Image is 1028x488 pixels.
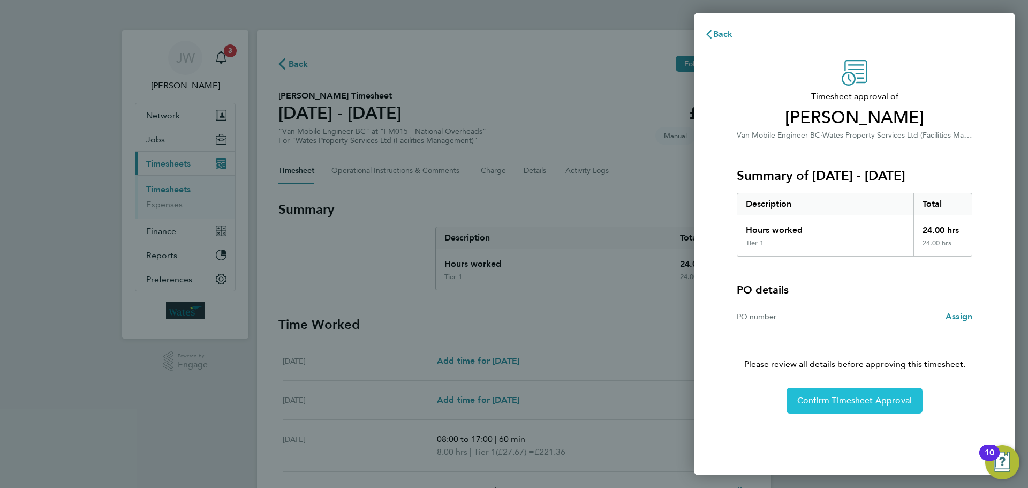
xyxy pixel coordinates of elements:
[737,107,972,129] span: [PERSON_NAME]
[724,332,985,371] p: Please review all details before approving this timesheet.
[985,445,1019,479] button: Open Resource Center, 10 new notifications
[946,310,972,323] a: Assign
[737,90,972,103] span: Timesheet approval of
[694,24,744,45] button: Back
[946,311,972,321] span: Assign
[746,239,764,247] div: Tier 1
[737,310,855,323] div: PO number
[737,167,972,184] h3: Summary of [DATE] - [DATE]
[737,131,820,140] span: Van Mobile Engineer BC
[797,395,912,406] span: Confirm Timesheet Approval
[713,29,733,39] span: Back
[787,388,923,414] button: Confirm Timesheet Approval
[737,193,913,215] div: Description
[737,282,789,297] h4: PO details
[913,193,972,215] div: Total
[913,215,972,239] div: 24.00 hrs
[913,239,972,256] div: 24.00 hrs
[820,131,822,140] span: ·
[985,453,994,467] div: 10
[737,193,972,257] div: Summary of 16 - 22 Aug 2025
[822,130,1001,140] span: Wates Property Services Ltd (Facilities Management)
[737,215,913,239] div: Hours worked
